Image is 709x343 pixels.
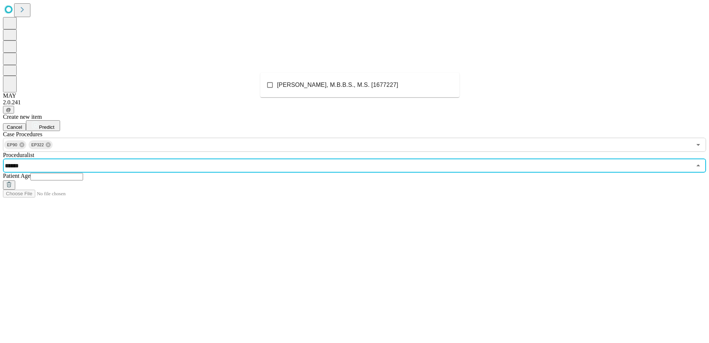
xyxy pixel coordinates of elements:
div: EP90 [4,140,26,149]
button: Open [693,140,703,150]
button: @ [3,106,14,114]
span: @ [6,107,11,112]
span: Proceduralist [3,152,34,158]
span: EP322 [29,141,47,149]
span: EP90 [4,141,20,149]
button: Predict [26,120,60,131]
div: EP322 [29,140,53,149]
span: Cancel [7,124,22,130]
span: Scheduled Procedure [3,131,42,137]
div: MAY [3,92,706,99]
span: Predict [39,124,54,130]
button: Close [693,160,703,171]
div: 2.0.241 [3,99,706,106]
button: Cancel [3,123,26,131]
span: Patient Age [3,173,30,179]
span: [PERSON_NAME], M.B.B.S., M.S. [1677227] [277,81,398,89]
span: Create new item [3,114,42,120]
